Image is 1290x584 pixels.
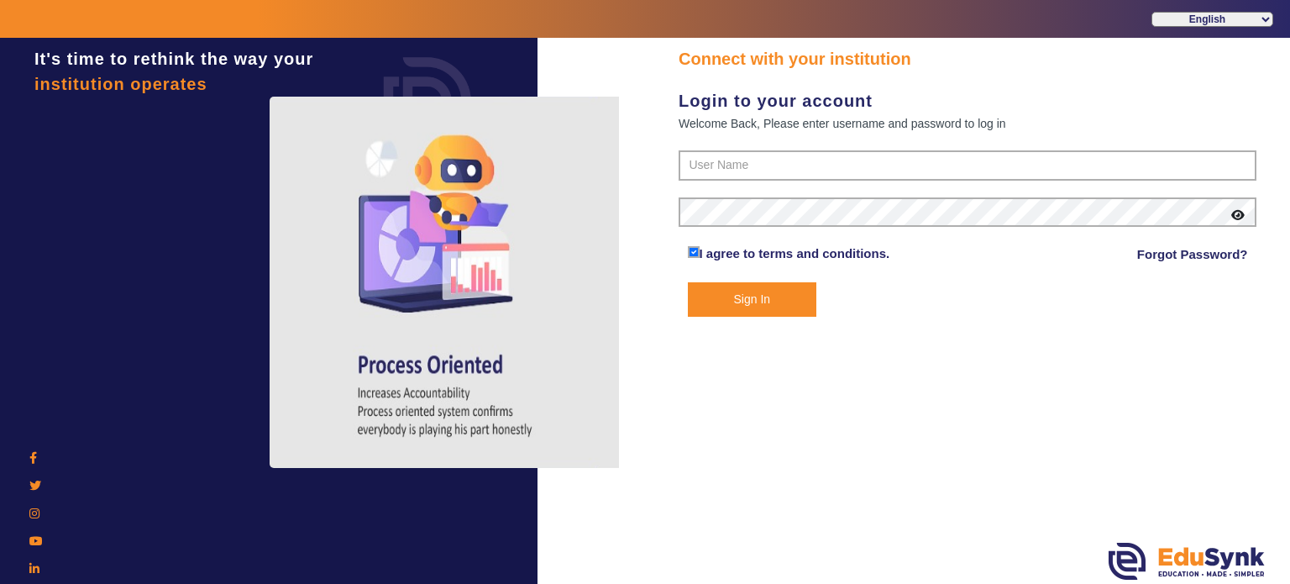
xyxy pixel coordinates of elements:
img: edusynk.png [1109,543,1265,580]
div: Welcome Back, Please enter username and password to log in [679,113,1256,134]
a: Forgot Password? [1137,245,1248,265]
span: It's time to rethink the way your [34,50,313,68]
div: Login to your account [679,88,1256,113]
button: Sign In [688,282,817,317]
img: login.png [364,38,490,164]
div: Connect with your institution [679,46,1256,71]
input: User Name [679,150,1256,181]
img: login4.png [270,97,622,468]
span: institution operates [34,75,207,93]
a: I agree to terms and conditions. [700,246,890,260]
